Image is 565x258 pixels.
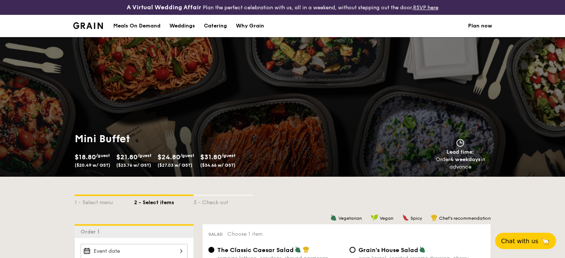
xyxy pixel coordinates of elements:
a: Weddings [165,15,199,37]
div: Catering [204,15,227,37]
span: Choose 1 item [227,231,263,237]
span: Spicy [410,216,422,221]
div: 2 - Select items [134,196,194,206]
a: RSVP here [413,4,438,11]
div: Plan the perfect celebration with us, all in a weekend, without stepping out the door. [94,3,471,12]
a: Plan now [468,15,492,37]
span: 🦙 [541,237,550,245]
h1: Mini Buffet [75,132,280,146]
span: The Classic Caesar Salad [217,246,294,254]
input: Grain's House Saladcorn kernel, roasted sesame dressing, cherry tomato [350,247,355,253]
img: icon-spicy.37a8142b.svg [402,214,409,221]
div: 3 - Check out [194,196,253,206]
span: $24.80 [158,153,180,161]
img: Grain [73,22,103,29]
span: /guest [96,153,110,158]
span: $18.80 [75,153,96,161]
span: ($20.49 w/ GST) [75,163,110,168]
span: /guest [221,153,236,158]
a: Logotype [73,22,103,29]
span: Salad [208,232,223,237]
span: $31.80 [200,153,221,161]
img: icon-clock.2db775ea.svg [455,139,466,147]
a: Catering [199,15,231,37]
img: icon-vegetarian.fe4039eb.svg [295,246,301,253]
span: /guest [137,153,152,158]
img: icon-vegan.f8ff3823.svg [371,214,378,221]
span: Vegetarian [338,216,362,221]
div: Why Grain [236,15,264,37]
span: Order 1 [81,229,103,235]
img: icon-chef-hat.a58ddaea.svg [431,214,438,221]
span: Chat with us [501,238,538,245]
span: Chef's recommendation [439,216,491,221]
div: Meals On Demand [113,15,160,37]
span: ($34.66 w/ GST) [200,163,236,168]
span: Vegan [380,216,393,221]
span: Grain's House Salad [358,246,418,254]
img: icon-chef-hat.a58ddaea.svg [303,246,309,253]
span: /guest [180,153,194,158]
div: 1 - Select menu [75,196,134,206]
strong: 4 weekdays [450,156,481,163]
div: Order in advance [427,156,494,171]
button: Chat with us🦙 [495,233,556,249]
span: ($27.03 w/ GST) [158,163,192,168]
div: Weddings [169,15,195,37]
span: $21.80 [116,153,137,161]
span: Lead time: [447,149,474,155]
span: ($23.76 w/ GST) [116,163,151,168]
h4: A Virtual Wedding Affair [127,3,201,12]
a: Meals On Demand [109,15,165,37]
img: icon-vegetarian.fe4039eb.svg [419,246,426,253]
a: Why Grain [231,15,269,37]
img: icon-vegetarian.fe4039eb.svg [330,214,337,221]
input: The Classic Caesar Saladromaine lettuce, croutons, shaved parmesan flakes, cherry tomatoes, house... [208,247,214,253]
